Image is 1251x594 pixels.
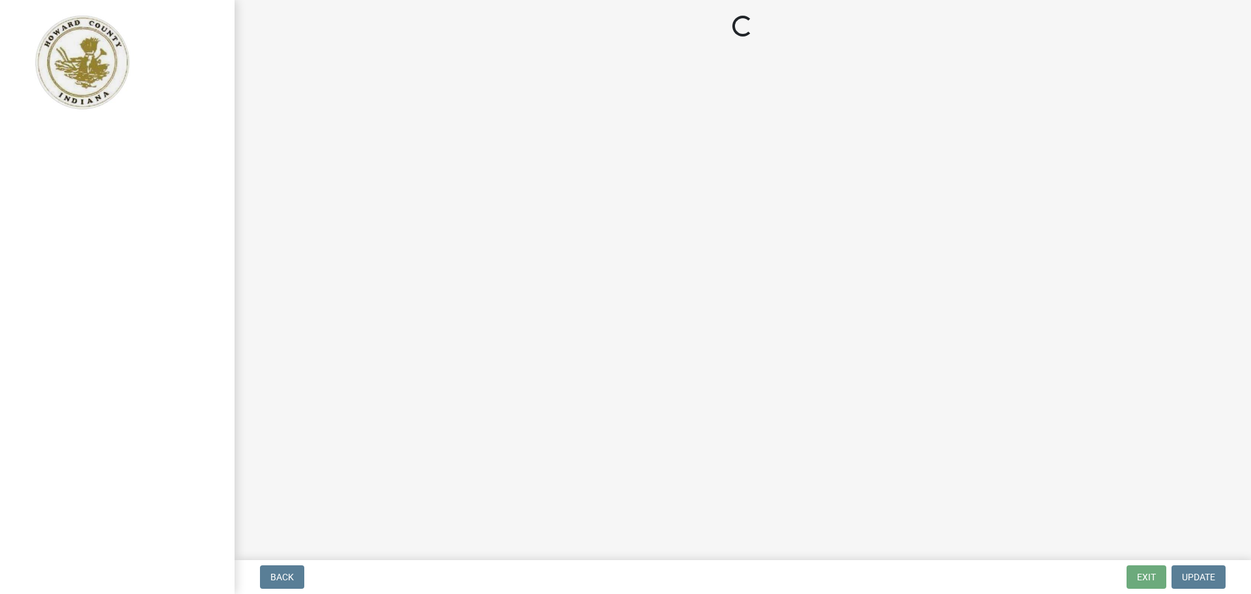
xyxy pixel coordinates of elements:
[1182,572,1215,582] span: Update
[1127,565,1166,589] button: Exit
[270,572,294,582] span: Back
[26,14,137,111] img: Howard County, Indiana
[1172,565,1226,589] button: Update
[260,565,304,589] button: Back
